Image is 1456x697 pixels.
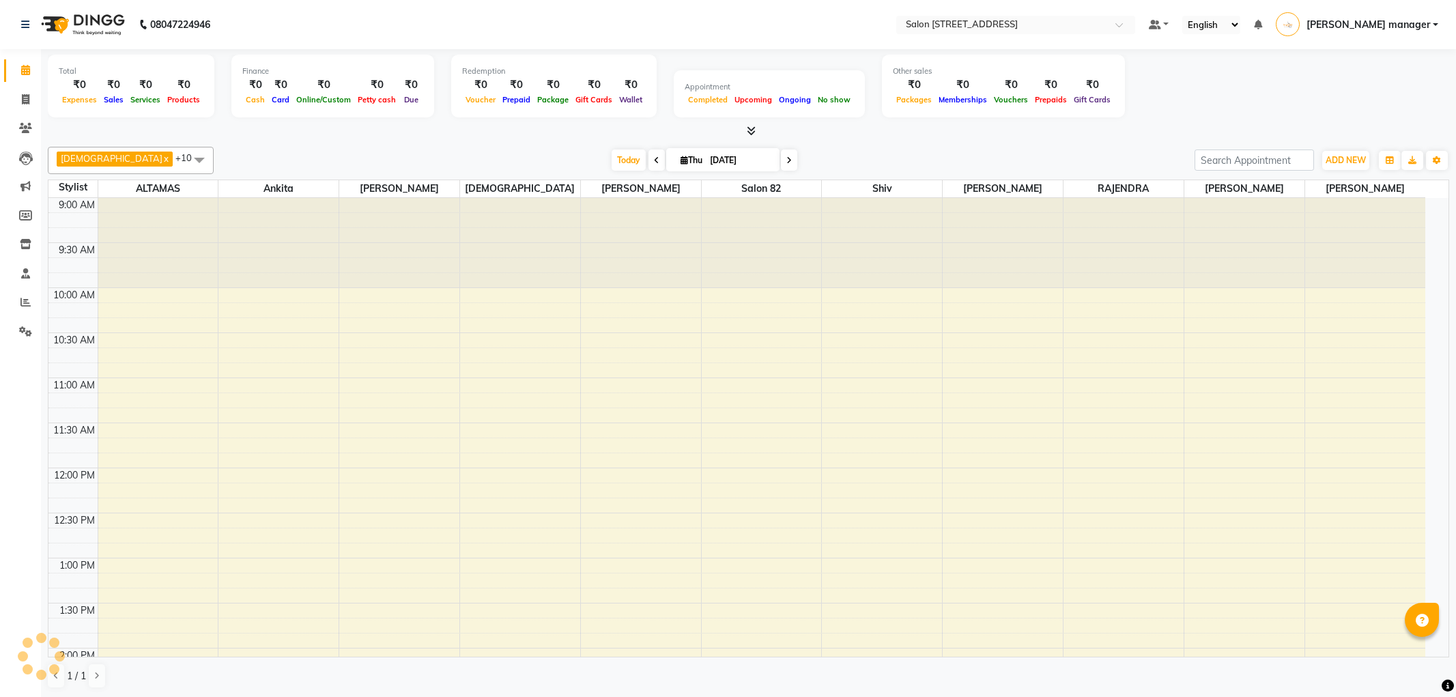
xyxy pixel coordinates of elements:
span: Gift Cards [572,95,616,104]
span: [PERSON_NAME] [339,180,459,197]
div: ₹0 [893,77,935,93]
div: ₹0 [59,77,100,93]
div: 12:00 PM [51,468,98,483]
span: Ongoing [775,95,814,104]
button: ADD NEW [1322,151,1369,170]
input: Search Appointment [1195,150,1314,171]
span: Sales [100,95,127,104]
span: 1 / 1 [67,669,86,683]
span: Petty cash [354,95,399,104]
div: 11:00 AM [51,378,98,393]
span: Packages [893,95,935,104]
span: Thu [677,155,706,165]
span: Shiv [822,180,942,197]
span: No show [814,95,854,104]
span: Today [612,150,646,171]
div: ₹0 [572,77,616,93]
div: ₹0 [268,77,293,93]
div: ₹0 [100,77,127,93]
span: Vouchers [990,95,1031,104]
div: ₹0 [1031,77,1070,93]
div: ₹0 [293,77,354,93]
span: Package [534,95,572,104]
div: 10:00 AM [51,288,98,302]
span: Prepaids [1031,95,1070,104]
span: Prepaid [499,95,534,104]
span: [PERSON_NAME] manager [1307,18,1430,32]
span: Services [127,95,164,104]
span: Completed [685,95,731,104]
div: 9:00 AM [56,198,98,212]
div: 11:30 AM [51,423,98,438]
span: [DEMOGRAPHIC_DATA] [61,153,162,164]
span: [DEMOGRAPHIC_DATA] [460,180,580,197]
div: ₹0 [534,77,572,93]
div: Total [59,66,203,77]
span: [PERSON_NAME] [943,180,1063,197]
div: Stylist [48,180,98,195]
span: Salon 82 [702,180,822,197]
img: Rahul manager [1276,12,1300,36]
div: Appointment [685,81,854,93]
div: ₹0 [616,77,646,93]
span: Upcoming [731,95,775,104]
div: ₹0 [399,77,423,93]
div: 1:00 PM [57,558,98,573]
div: Other sales [893,66,1114,77]
img: logo [35,5,128,44]
span: Due [401,95,422,104]
div: ₹0 [499,77,534,93]
div: 9:30 AM [56,243,98,257]
span: Online/Custom [293,95,354,104]
span: Voucher [462,95,499,104]
div: ₹0 [462,77,499,93]
span: [PERSON_NAME] [1305,180,1425,197]
div: ₹0 [127,77,164,93]
a: x [162,153,169,164]
span: Memberships [935,95,990,104]
b: 08047224946 [150,5,210,44]
input: 2025-09-04 [706,150,774,171]
div: 10:30 AM [51,333,98,347]
div: ₹0 [164,77,203,93]
span: [PERSON_NAME] [581,180,701,197]
div: ₹0 [935,77,990,93]
div: ₹0 [1070,77,1114,93]
span: ALTAMAS [98,180,218,197]
span: Wallet [616,95,646,104]
span: +10 [175,152,202,163]
div: Finance [242,66,423,77]
span: Cash [242,95,268,104]
span: ADD NEW [1326,155,1366,165]
span: Products [164,95,203,104]
div: 2:00 PM [57,649,98,663]
span: RAJENDRA [1064,180,1184,197]
div: ₹0 [242,77,268,93]
span: Gift Cards [1070,95,1114,104]
div: Redemption [462,66,646,77]
span: Card [268,95,293,104]
span: [PERSON_NAME] [1184,180,1304,197]
div: ₹0 [354,77,399,93]
div: 12:30 PM [51,513,98,528]
span: Expenses [59,95,100,104]
span: Ankita [218,180,339,197]
div: ₹0 [990,77,1031,93]
div: 1:30 PM [57,603,98,618]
